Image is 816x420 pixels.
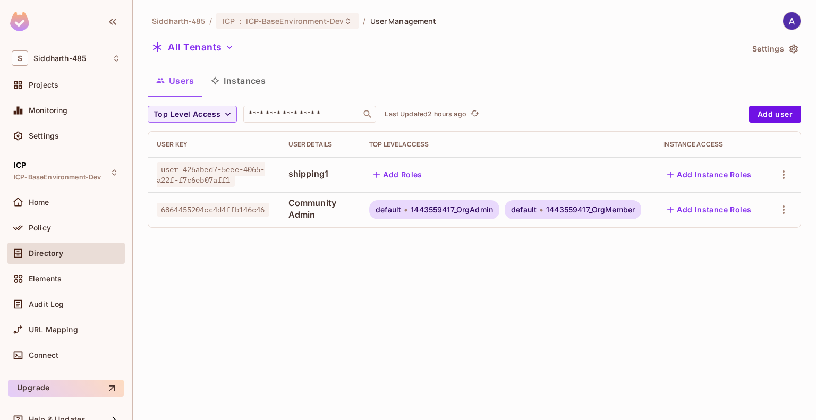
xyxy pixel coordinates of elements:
span: 1443559417_OrgMember [546,205,635,214]
button: Add user [749,106,801,123]
span: ICP-BaseEnvironment-Dev [14,173,101,182]
span: Workspace: Siddharth-485 [33,54,86,63]
span: Top Level Access [154,108,220,121]
span: S [12,50,28,66]
span: Directory [29,249,63,258]
button: Instances [202,67,274,94]
button: All Tenants [148,39,238,56]
img: ASHISH SANDEY [783,12,801,30]
span: ICP [14,161,26,169]
span: 6864455204cc4d4ffb146c46 [157,203,269,217]
div: User Details [288,140,353,149]
button: Users [148,67,202,94]
li: / [363,16,365,26]
span: Settings [29,132,59,140]
span: URL Mapping [29,325,78,334]
button: Add Instance Roles [663,201,755,218]
span: user_426abed7-5eee-4065-a22f-f7c6eb07aff1 [157,162,265,187]
span: default [511,205,537,214]
span: default [376,205,401,214]
button: Settings [748,40,801,57]
button: Add Roles [369,166,427,183]
span: 1443559417_OrgAdmin [411,205,493,214]
span: Community Admin [288,197,353,220]
span: shipping1 [288,168,353,179]
span: the active workspace [152,16,205,26]
span: Elements [29,275,62,283]
div: Instance Access [663,140,758,149]
li: / [209,16,212,26]
span: Click to refresh data [466,108,481,121]
p: Last Updated 2 hours ago [385,110,466,118]
button: Upgrade [8,380,124,397]
span: User Management [370,16,437,26]
span: Projects [29,81,58,89]
span: Policy [29,224,51,232]
span: Connect [29,351,58,359]
button: refresh [469,108,481,121]
div: Top Level Access [369,140,646,149]
img: SReyMgAAAABJRU5ErkJggg== [10,12,29,31]
span: ICP [223,16,235,26]
span: refresh [470,109,479,119]
span: Audit Log [29,300,64,308]
button: Top Level Access [148,106,237,123]
span: Home [29,198,49,207]
span: Monitoring [29,106,68,115]
span: : [239,17,242,25]
span: ICP-BaseEnvironment-Dev [246,16,344,26]
button: Add Instance Roles [663,166,755,183]
div: User Key [157,140,271,149]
